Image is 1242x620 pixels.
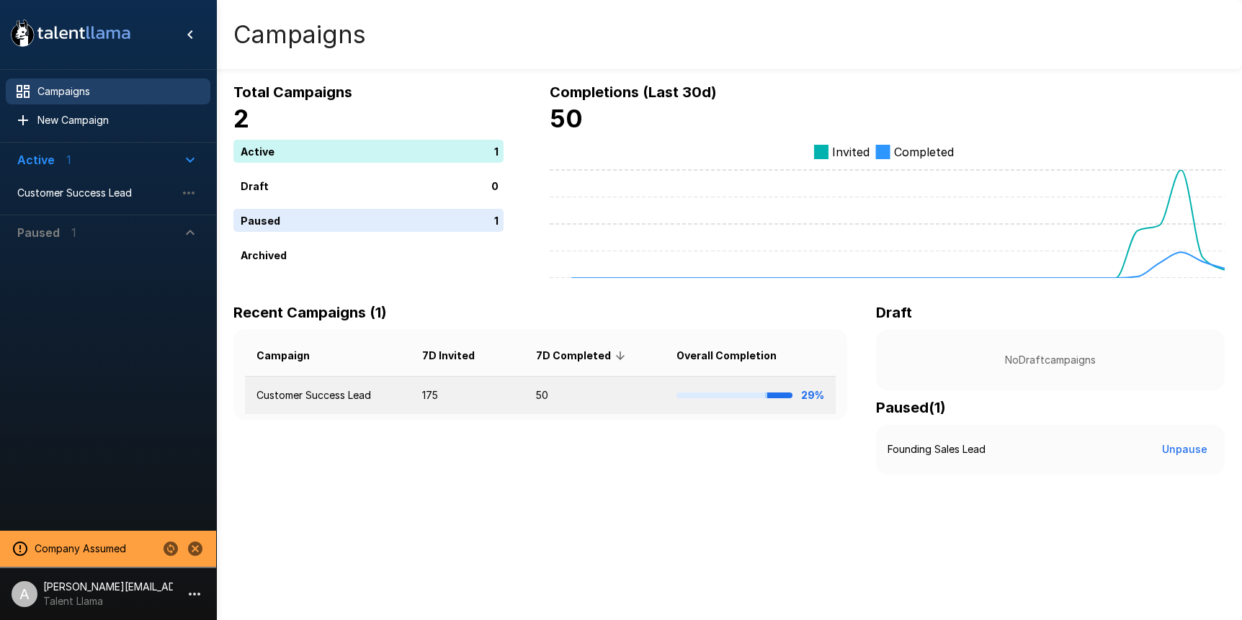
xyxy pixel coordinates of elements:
span: Overall Completion [676,347,795,364]
p: 1 [494,143,499,158]
td: 175 [411,377,524,415]
p: No Draft campaigns [899,353,1202,367]
p: 1 [494,212,499,228]
b: 50 [550,104,583,133]
b: 2 [233,104,249,133]
h4: Campaigns [233,19,366,50]
b: Completions (Last 30d) [550,84,717,101]
b: Draft [876,304,912,321]
span: 7D Completed [536,347,630,364]
td: 50 [524,377,665,415]
td: Customer Success Lead [245,377,411,415]
span: Campaign [256,347,329,364]
b: Recent Campaigns (1) [233,304,387,321]
span: 7D Invited [422,347,493,364]
p: Founding Sales Lead [888,442,986,457]
p: 0 [491,178,499,193]
b: Total Campaigns [233,84,352,101]
b: 29% [801,389,824,401]
b: Paused ( 1 ) [876,399,946,416]
button: Unpause [1156,436,1213,463]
